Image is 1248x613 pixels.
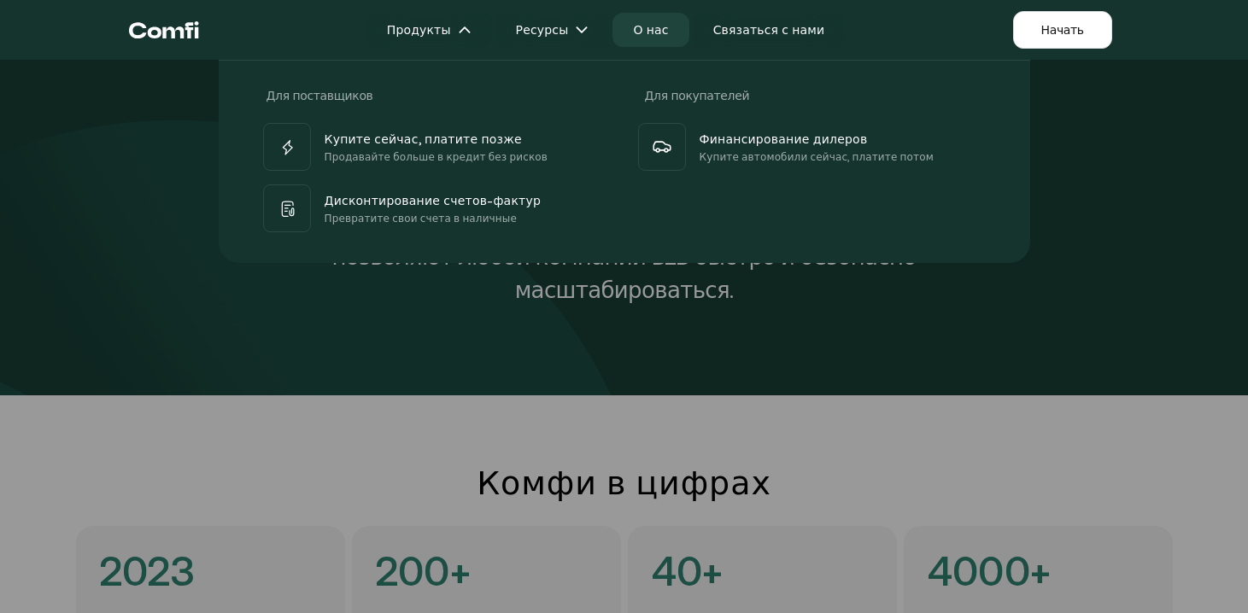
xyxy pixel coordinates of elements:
[325,213,517,225] font: Превратите свои счета в наличные
[633,23,668,37] font: О нас
[495,13,610,47] a: Ресурсызначки стрелок
[129,4,199,55] a: Вернуться наверх домашней страницы Comfi
[635,120,989,174] a: Финансирование дилеровКупите автомобили сейчас, платите потом
[700,151,934,163] font: Купите автомобили сейчас, платите потом
[693,13,846,47] a: Связаться с нами
[387,23,451,37] font: Продукты
[516,23,569,37] font: Ресурсы
[325,151,548,163] font: Продавайте больше в кредит без рисков
[260,181,614,236] a: Дисконтирование счетов-фактурПревратите свои счета в наличные
[575,23,589,37] img: значки стрелок
[325,132,522,146] font: Купите сейчас, платите позже
[325,194,542,207] font: Дисконтирование счетов-фактур
[260,120,614,174] a: Купите сейчас, платите позжеПродавайте больше в кредит без рисков
[267,89,373,102] font: Для поставщиков
[458,23,472,37] img: значки стрелок
[645,89,750,102] font: Для покупателей
[612,13,688,47] a: О нас
[1013,11,1112,49] a: Начать
[366,13,492,47] a: Продуктызначки стрелок
[1041,23,1084,37] font: Начать
[713,23,825,37] font: Связаться с нами
[700,132,868,146] font: Финансирование дилеров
